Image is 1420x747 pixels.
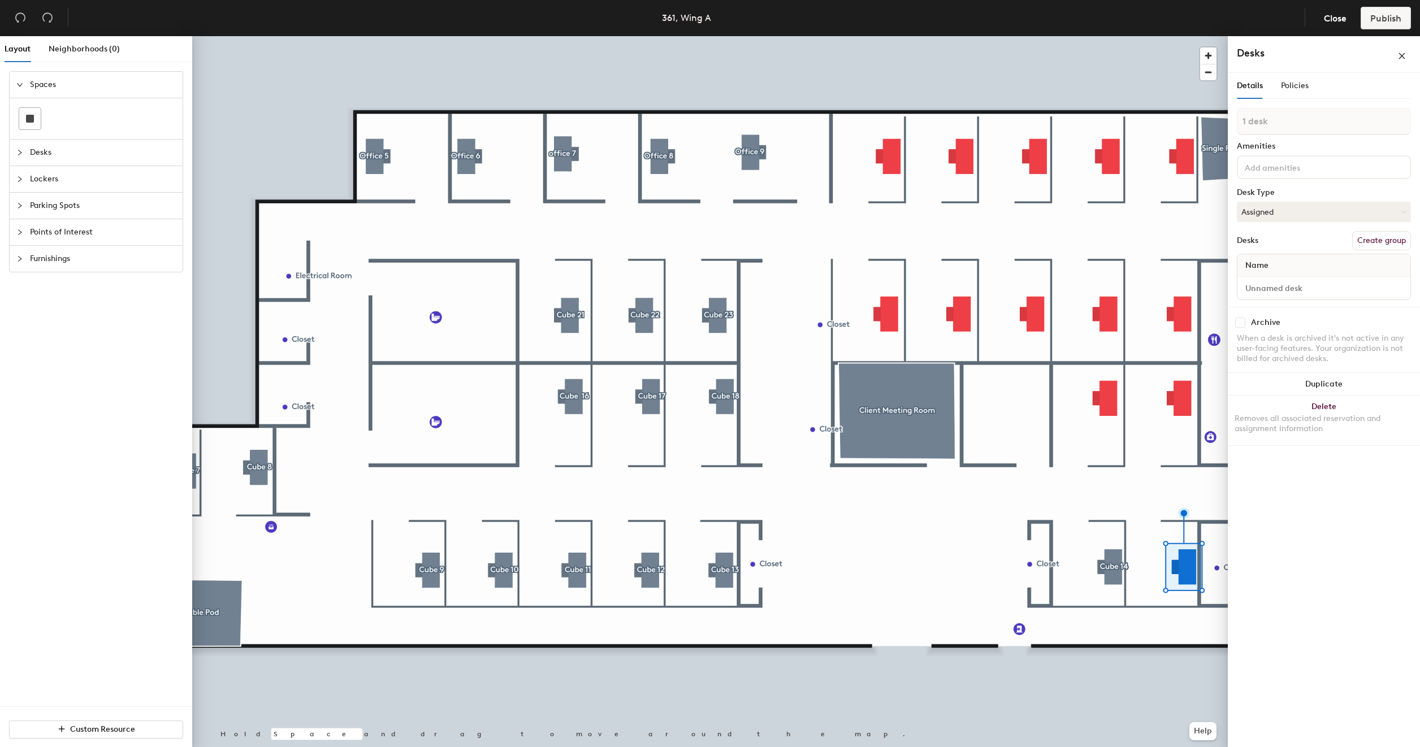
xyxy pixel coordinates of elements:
[30,246,176,272] span: Furnishings
[30,72,176,98] span: Spaces
[70,724,135,734] span: Custom Resource
[16,202,23,209] span: collapsed
[1242,160,1344,173] input: Add amenities
[5,44,31,54] span: Layout
[1361,7,1411,29] button: Publish
[1324,13,1347,24] span: Close
[1251,318,1280,327] div: Archive
[30,140,176,166] span: Desks
[1237,202,1411,222] button: Assigned
[9,720,183,739] button: Custom Resource
[9,7,32,29] button: Undo (⌘ + Z)
[16,255,23,262] span: collapsed
[16,149,23,156] span: collapsed
[30,166,176,192] span: Lockers
[30,219,176,245] span: Points of Interest
[1398,52,1406,60] span: close
[16,229,23,236] span: collapsed
[1228,373,1420,396] button: Duplicate
[1352,231,1411,250] button: Create group
[1314,7,1356,29] button: Close
[49,44,120,54] span: Neighborhoods (0)
[1281,81,1309,90] span: Policies
[16,176,23,183] span: collapsed
[1235,414,1413,434] div: Removes all associated reservation and assignment information
[1237,81,1263,90] span: Details
[1237,236,1258,245] div: Desks
[1237,333,1411,364] div: When a desk is archived it's not active in any user-facing features. Your organization is not bil...
[36,7,59,29] button: Redo (⌘ + ⇧ + Z)
[1189,722,1216,740] button: Help
[1240,255,1274,276] span: Name
[662,11,711,25] div: 361, Wing A
[1237,142,1411,151] div: Amenities
[1237,188,1411,197] div: Desk Type
[1240,280,1408,296] input: Unnamed desk
[1237,46,1361,60] h4: Desks
[15,12,26,23] span: undo
[1228,396,1420,445] button: DeleteRemoves all associated reservation and assignment information
[16,81,23,88] span: expanded
[30,193,176,219] span: Parking Spots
